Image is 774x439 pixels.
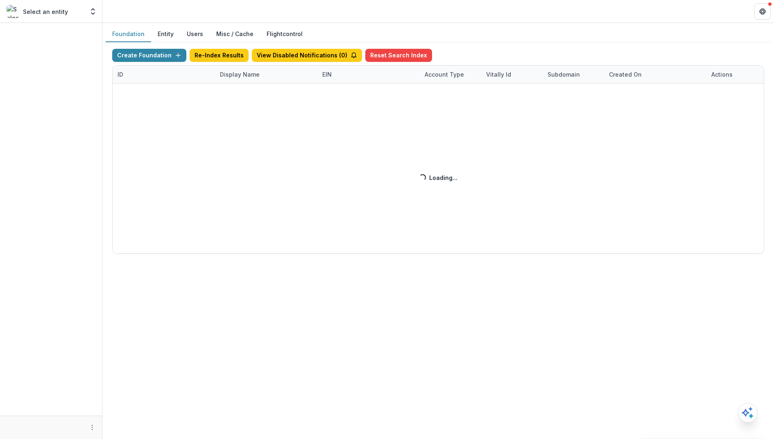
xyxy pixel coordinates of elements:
p: Select an entity [23,7,68,16]
button: Foundation [106,26,151,42]
a: Flightcontrol [267,30,303,38]
img: Select an entity [7,5,20,18]
button: Open AI Assistant [738,403,758,423]
button: Entity [151,26,180,42]
button: Get Help [754,3,771,20]
button: Open entity switcher [87,3,99,20]
button: Users [180,26,210,42]
button: Misc / Cache [210,26,260,42]
button: More [87,423,97,432]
